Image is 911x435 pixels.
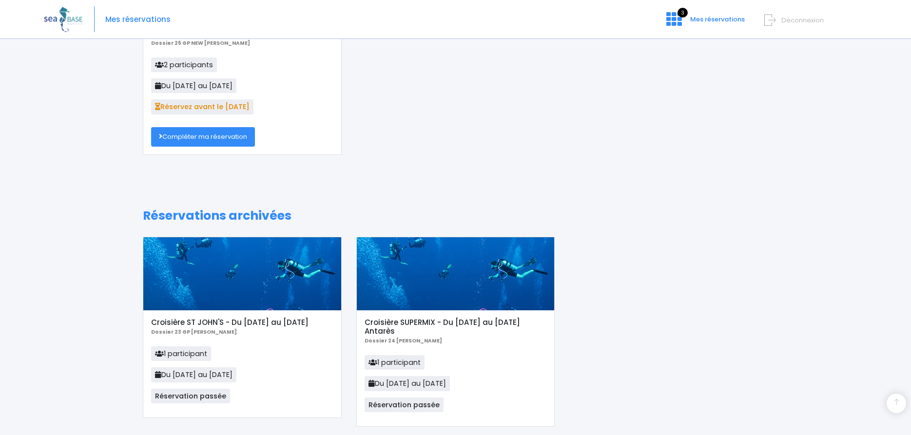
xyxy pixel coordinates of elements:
b: Dossier 25 GP NEW [PERSON_NAME] [151,39,250,47]
span: 1 participant [151,346,211,361]
span: Du [DATE] au [DATE] [365,376,450,391]
span: Réservation passée [151,389,230,403]
a: 3 Mes réservations [659,18,751,27]
span: 1 participant [365,355,425,370]
b: Dossier 23 GP [PERSON_NAME] [151,328,237,336]
span: Mes réservations [690,15,745,24]
h5: Croisière SUPERMIX - Du [DATE] au [DATE] Antarès [365,318,546,336]
span: Réservez avant le [DATE] [151,99,253,114]
h1: Réservations archivées [143,208,768,223]
span: Déconnexion [781,16,824,25]
a: Compléter ma réservation [151,127,255,147]
span: Du [DATE] au [DATE] [151,367,236,382]
span: 3 [678,8,688,18]
b: Dossier 24 [PERSON_NAME] [365,337,442,344]
span: 2 participants [151,57,217,72]
span: Réservation passée [365,397,444,412]
h5: Croisière ST JOHN'S - Du [DATE] au [DATE] [151,318,333,327]
span: Du [DATE] au [DATE] [151,78,236,93]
